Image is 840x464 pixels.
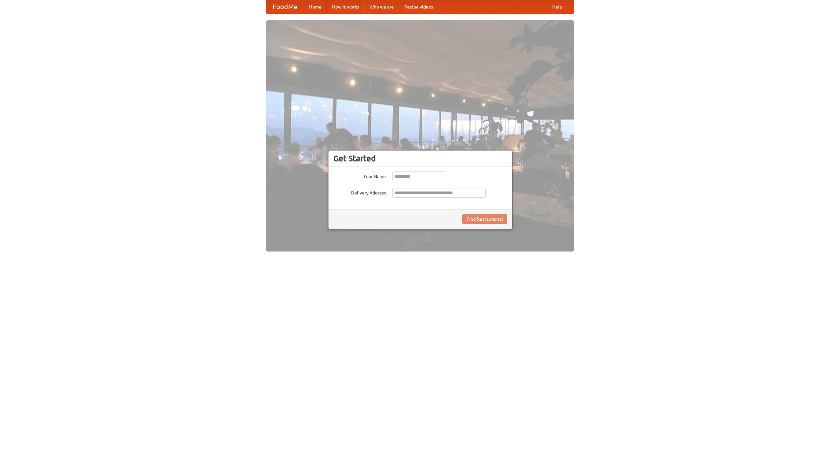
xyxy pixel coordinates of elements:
a: Home [304,0,327,13]
a: FoodMe [266,0,304,13]
a: How it works [327,0,364,13]
button: Find Restaurants! [462,214,507,224]
label: Delivery Address [333,188,386,196]
h3: Get Started [333,153,507,163]
a: Who we are [364,0,399,13]
a: Help [547,0,567,13]
a: Recipe videos [399,0,438,13]
label: Your Name [333,171,386,180]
